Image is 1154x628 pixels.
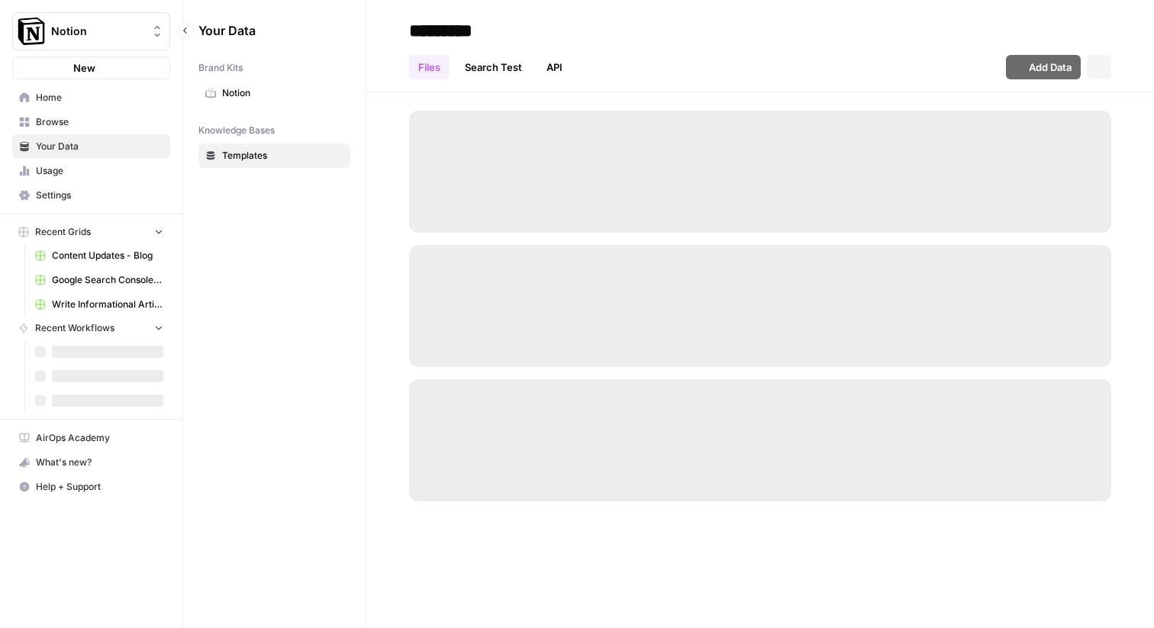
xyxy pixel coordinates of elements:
span: Your Data [36,140,163,153]
span: Usage [36,164,163,178]
span: Help + Support [36,480,163,494]
span: Browse [36,115,163,129]
button: Workspace: Notion [12,12,170,50]
span: Brand Kits [198,61,243,75]
a: Browse [12,110,170,134]
span: Write Informational Article [52,298,163,311]
a: Search Test [456,55,531,79]
span: Templates [222,149,343,163]
span: Notion [222,86,343,100]
a: Write Informational Article [28,292,170,317]
a: Settings [12,183,170,208]
span: Recent Grids [35,225,91,239]
a: Your Data [12,134,170,159]
span: Google Search Console - [DOMAIN_NAME] [52,273,163,287]
span: Home [36,91,163,105]
span: Notion [51,24,143,39]
span: Content Updates - Blog [52,249,163,262]
button: New [12,56,170,79]
button: Recent Grids [12,221,170,243]
a: Usage [12,159,170,183]
span: Knowledge Bases [198,124,275,137]
span: Your Data [198,21,332,40]
a: Home [12,85,170,110]
span: AirOps Academy [36,431,163,445]
a: Content Updates - Blog [28,243,170,268]
span: Settings [36,188,163,202]
a: AirOps Academy [12,426,170,450]
button: Add Data [1006,55,1081,79]
a: Files [409,55,450,79]
div: What's new? [13,451,169,474]
a: Notion [198,81,350,105]
span: Add Data [1029,60,1072,75]
span: Recent Workflows [35,321,114,335]
button: Recent Workflows [12,317,170,340]
button: Help + Support [12,475,170,499]
span: New [73,60,95,76]
a: Templates [198,143,350,168]
a: API [537,55,572,79]
img: Notion Logo [18,18,45,45]
button: What's new? [12,450,170,475]
a: Google Search Console - [DOMAIN_NAME] [28,268,170,292]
